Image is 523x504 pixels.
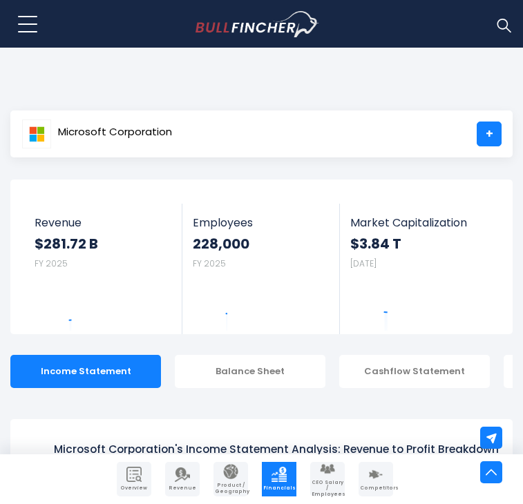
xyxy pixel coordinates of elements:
[477,122,502,146] a: +
[24,204,182,334] a: Revenue $281.72 B FY 2025
[182,204,339,334] a: Employees 228,000 FY 2025
[175,355,325,388] div: Balance Sheet
[58,126,172,138] span: Microsoft Corporation
[54,442,499,456] tspan: Microsoft Corporation's Income Statement Analysis: Revenue to Profit Breakdown
[263,485,295,491] span: Financials
[360,485,392,491] span: Competitors
[350,235,487,253] strong: $3.84 T
[193,216,329,229] span: Employees
[193,258,226,269] small: FY 2025
[118,485,150,491] span: Overview
[196,11,319,37] img: Bullfincher logo
[350,258,377,269] small: [DATE]
[165,462,200,496] a: Company Revenue
[213,462,248,496] a: Company Product/Geography
[215,483,247,494] span: Product / Geography
[193,235,329,253] strong: 228,000
[350,216,487,229] span: Market Capitalization
[262,462,296,496] a: Company Financials
[117,462,151,496] a: Company Overview
[21,122,173,146] a: Microsoft Corporation
[167,485,198,491] span: Revenue
[312,480,343,497] span: CEO Salary / Employees
[35,216,172,229] span: Revenue
[196,11,344,37] a: Go to homepage
[340,204,497,334] a: Market Capitalization $3.84 T [DATE]
[310,462,345,496] a: Company Employees
[359,462,393,496] a: Company Competitors
[22,119,51,148] img: MSFT logo
[10,355,161,388] div: Income Statement
[35,258,68,269] small: FY 2025
[35,235,172,253] strong: $281.72 B
[339,355,490,388] div: Cashflow Statement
